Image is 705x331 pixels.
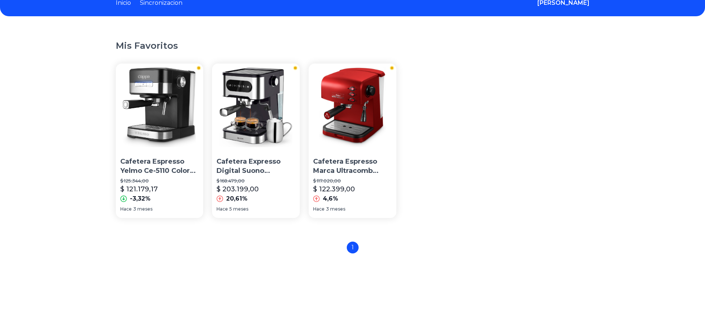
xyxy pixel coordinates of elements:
img: Cafetera Espresso Marca Ultracomb Modelo Ce-6108 Color Rojo [309,64,396,151]
span: Hace [313,206,325,212]
span: 5 meses [229,206,248,212]
a: Cafetera Expresso Digital Suono Automática Acero Inox 1.5 L Color PlateadoCafetera Expresso Digit... [212,64,300,218]
p: $ 168.479,00 [216,178,295,184]
p: -3,32% [130,194,151,203]
span: 3 meses [133,206,152,212]
p: $ 203.199,00 [216,184,259,194]
p: 4,6% [323,194,338,203]
p: $ 117.020,00 [313,178,392,184]
span: Hace [120,206,132,212]
img: Cafetera Expresso Digital Suono Automática Acero Inox 1.5 L Color Plateado [212,64,300,151]
p: Cafetera Espresso Marca Ultracomb Modelo Ce-6108 Color Rojo [313,157,392,175]
p: 20,61% [226,194,248,203]
p: $ 121.179,17 [120,184,158,194]
p: $ 125.344,00 [120,178,199,184]
img: Cafetera Espresso Yelmo Ce-5110 Color Negro [116,64,204,151]
p: $ 122.399,00 [313,184,355,194]
a: Cafetera Espresso Marca Ultracomb Modelo Ce-6108 Color RojoCafetera Espresso Marca Ultracomb Mode... [309,64,396,218]
p: Cafetera Espresso Yelmo Ce-5110 Color Negro [120,157,199,175]
span: Hace [216,206,228,212]
p: Cafetera Expresso Digital Suono Automática Acero Inox 1.5 L Color Plateado [216,157,295,175]
a: Cafetera Espresso Yelmo Ce-5110 Color NegroCafetera Espresso Yelmo Ce-5110 Color Negro$ 125.344,0... [116,64,204,218]
h1: Mis Favoritos [116,40,590,52]
span: 3 meses [326,206,345,212]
